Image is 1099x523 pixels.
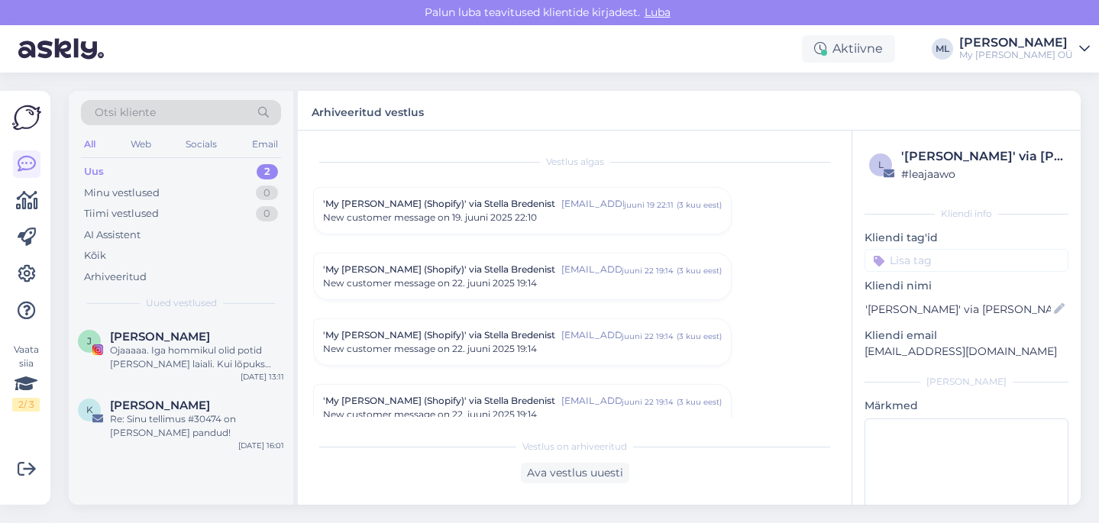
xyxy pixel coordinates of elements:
span: Vestlus on arhiveeritud [522,440,627,454]
div: My [PERSON_NAME] OÜ [959,49,1073,61]
div: 2 [257,164,278,179]
span: Kärt Jõemaa [110,399,210,412]
div: Email [249,134,281,154]
div: [PERSON_NAME] [865,375,1068,389]
div: Ojaaaaa. Iga hommikul olid potid [PERSON_NAME] laiali. Kui lõpuks [PERSON_NAME] lukk ette pandud [110,344,284,371]
span: New customer message on 19. juuni 2025 22:10 [323,211,537,224]
input: Lisa tag [865,249,1068,272]
div: Tiimi vestlused [84,206,159,221]
div: [DATE] 16:01 [238,440,284,451]
div: Uus [84,164,104,179]
div: Arhiveeritud [84,270,147,285]
span: Janne-Ly [110,330,210,344]
div: Web [128,134,154,154]
label: Arhiveeritud vestlus [312,100,424,121]
div: Ava vestlus uuesti [521,463,629,483]
div: Vaata siia [12,343,40,412]
div: Kõik [84,248,106,263]
div: ML [932,38,953,60]
div: Kliendi info [865,207,1068,221]
div: Re: Sinu tellimus #30474 on [PERSON_NAME] pandud! [110,412,284,440]
p: Märkmed [865,398,1068,414]
span: [EMAIL_ADDRESS][DOMAIN_NAME] [561,197,624,211]
div: Aktiivne [802,35,895,63]
div: juuni 19 22:11 [624,199,674,211]
div: Vestlus algas [313,155,836,169]
span: [EMAIL_ADDRESS][DOMAIN_NAME] [561,263,622,276]
span: Uued vestlused [146,296,217,310]
span: New customer message on 22. juuni 2025 19:14 [323,408,537,421]
p: Kliendi tag'id [865,230,1068,246]
div: [DATE] 13:11 [241,371,284,383]
div: Socials [183,134,220,154]
p: Kliendi nimi [865,278,1068,294]
p: [EMAIL_ADDRESS][DOMAIN_NAME] [865,344,1068,360]
div: 2 / 3 [12,398,40,412]
div: 0 [256,186,278,201]
span: 'My [PERSON_NAME] (Shopify)' via Stella Bredenist [323,263,555,276]
span: New customer message on 22. juuni 2025 19:14 [323,276,537,290]
input: Lisa nimi [865,301,1051,318]
span: K [86,404,93,415]
div: '[PERSON_NAME]' via [PERSON_NAME] Bredenist [901,147,1064,166]
span: 'My [PERSON_NAME] (Shopify)' via Stella Bredenist [323,328,555,342]
div: AI Assistent [84,228,141,243]
p: Kliendi email [865,328,1068,344]
span: J [87,335,92,347]
div: [PERSON_NAME] [959,37,1073,49]
div: All [81,134,99,154]
div: ( 3 kuu eest ) [677,396,722,408]
div: Minu vestlused [84,186,160,201]
span: [EMAIL_ADDRESS][DOMAIN_NAME] [561,394,622,408]
div: juuni 22 19:14 [622,265,674,276]
span: 'My [PERSON_NAME] (Shopify)' via Stella Bredenist [323,394,555,408]
span: New customer message on 22. juuni 2025 19:14 [323,342,537,356]
img: Askly Logo [12,103,41,132]
span: l [878,159,884,170]
div: # leajaawo [901,166,1064,182]
span: Luba [640,5,675,19]
span: [EMAIL_ADDRESS][DOMAIN_NAME] [561,328,622,342]
div: juuni 22 19:14 [622,331,674,342]
span: Otsi kliente [95,105,156,121]
div: juuni 22 19:14 [622,396,674,408]
div: ( 3 kuu eest ) [677,331,722,342]
a: [PERSON_NAME]My [PERSON_NAME] OÜ [959,37,1090,61]
span: 'My [PERSON_NAME] (Shopify)' via Stella Bredenist [323,197,555,211]
div: ( 3 kuu eest ) [677,265,722,276]
div: 0 [256,206,278,221]
div: ( 3 kuu eest ) [677,199,722,211]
